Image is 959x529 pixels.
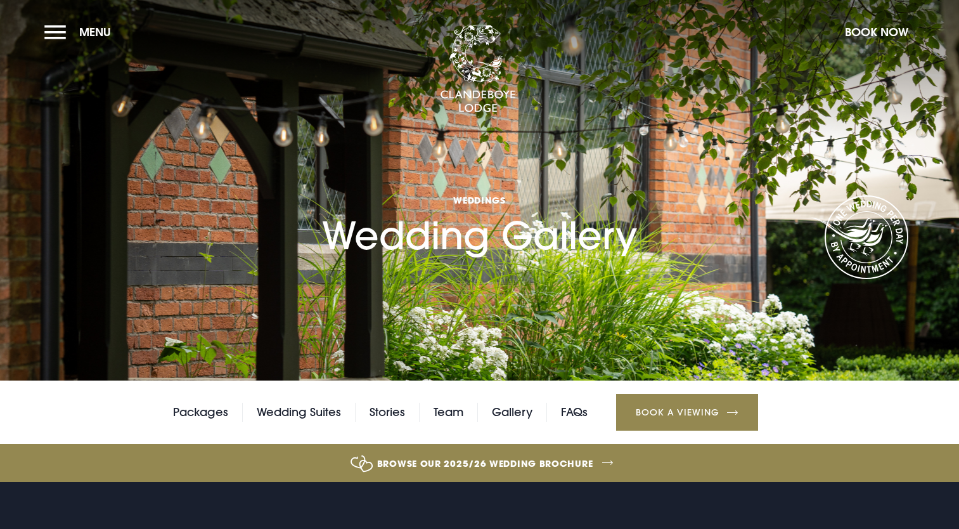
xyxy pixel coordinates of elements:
[370,403,405,422] a: Stories
[44,18,117,46] button: Menu
[616,394,758,431] a: Book a Viewing
[322,194,637,206] span: Weddings
[173,403,228,422] a: Packages
[322,129,637,258] h1: Wedding Gallery
[434,403,463,422] a: Team
[492,403,532,422] a: Gallery
[440,25,516,114] img: Clandeboye Lodge
[257,403,341,422] a: Wedding Suites
[839,18,915,46] button: Book Now
[79,25,111,39] span: Menu
[561,403,588,422] a: FAQs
